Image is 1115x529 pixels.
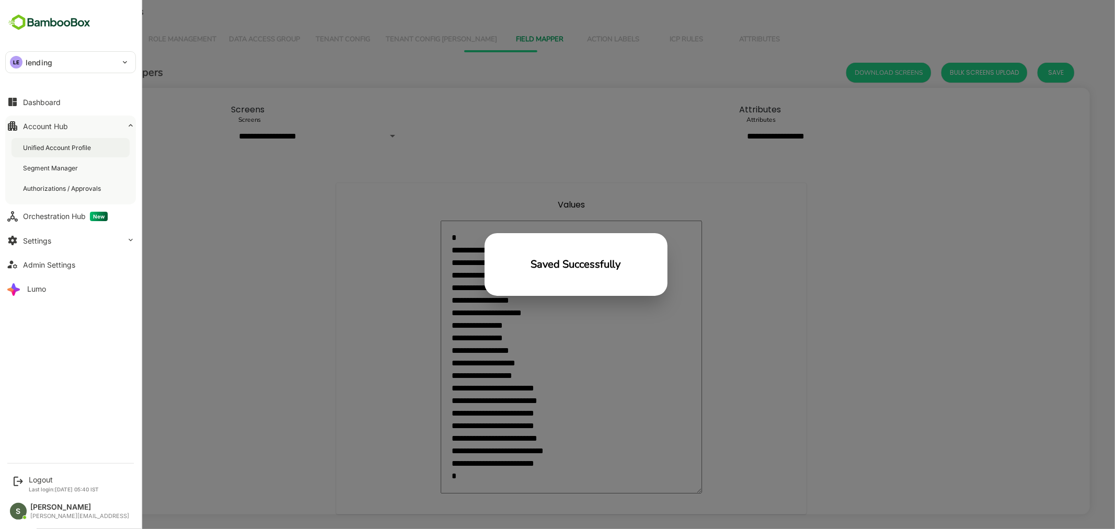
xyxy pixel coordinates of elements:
button: Settings [5,230,136,251]
div: LElending [6,52,135,73]
div: Admin Settings [23,260,75,269]
div: [PERSON_NAME][EMAIL_ADDRESS] [30,513,129,520]
button: Admin Settings [5,254,136,275]
div: [PERSON_NAME] [30,503,129,512]
button: Orchestration HubNew [5,206,136,227]
div: Logout [29,475,99,484]
div: Segment Manager [23,164,80,172]
div: Settings [23,236,51,245]
div: Orchestration Hub [23,212,108,221]
div: S [10,503,27,520]
p: lending [26,57,52,68]
button: Account Hub [5,116,136,136]
div: Account Hub [23,122,68,131]
div: Unified Account Profile [23,143,93,152]
div: Dashboard [23,98,61,107]
p: Last login: [DATE] 05:40 IST [29,486,99,492]
button: Lumo [5,278,136,299]
h6: Saved Successfully [494,256,584,273]
div: Authorizations / Approvals [23,184,103,193]
button: Dashboard [5,91,136,112]
img: BambooboxFullLogoMark.5f36c76dfaba33ec1ec1367b70bb1252.svg [5,13,94,32]
span: New [90,212,108,221]
div: Lumo [27,284,46,293]
div: LE [10,56,22,68]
